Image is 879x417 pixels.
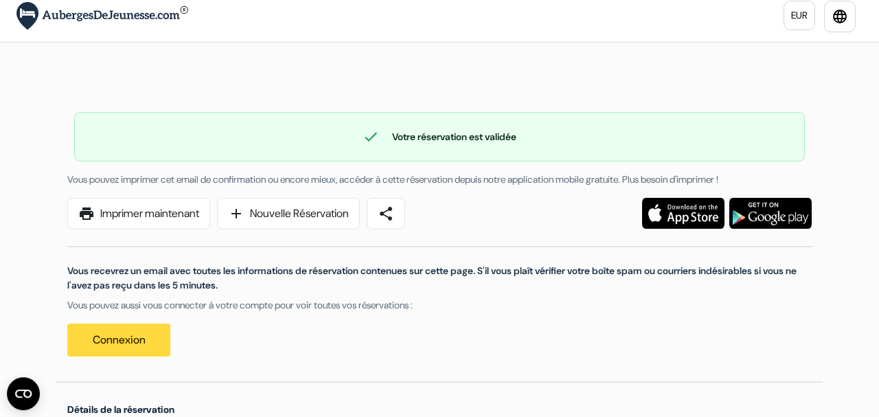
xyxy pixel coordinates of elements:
[7,377,40,410] button: Ouvrir le widget CMP
[67,298,812,313] p: Vous pouvez aussi vous connecter à votre compte pour voir toutes vos réservations :
[78,205,95,222] span: print
[67,198,210,229] a: printImprimer maintenant
[217,198,360,229] a: addNouvelle Réservation
[824,1,856,32] a: language
[16,2,188,30] img: AubergesDeJeunesse.com
[67,173,718,185] span: Vous pouvez imprimer cet email de confirmation ou encore mieux, accéder à cette réservation depui...
[363,128,379,145] span: check
[378,205,394,222] span: share
[832,8,848,25] i: language
[729,198,812,229] img: Téléchargez l'application gratuite
[75,128,804,145] div: Votre réservation est validée
[67,403,174,416] span: Détails de la réservation
[642,198,724,229] img: Téléchargez l'application gratuite
[228,205,244,222] span: add
[67,324,170,357] a: Connexion
[784,1,815,30] a: EUR
[367,198,405,229] a: share
[67,264,812,293] p: Vous recevrez un email avec toutes les informations de réservation contenues sur cette page. S'il...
